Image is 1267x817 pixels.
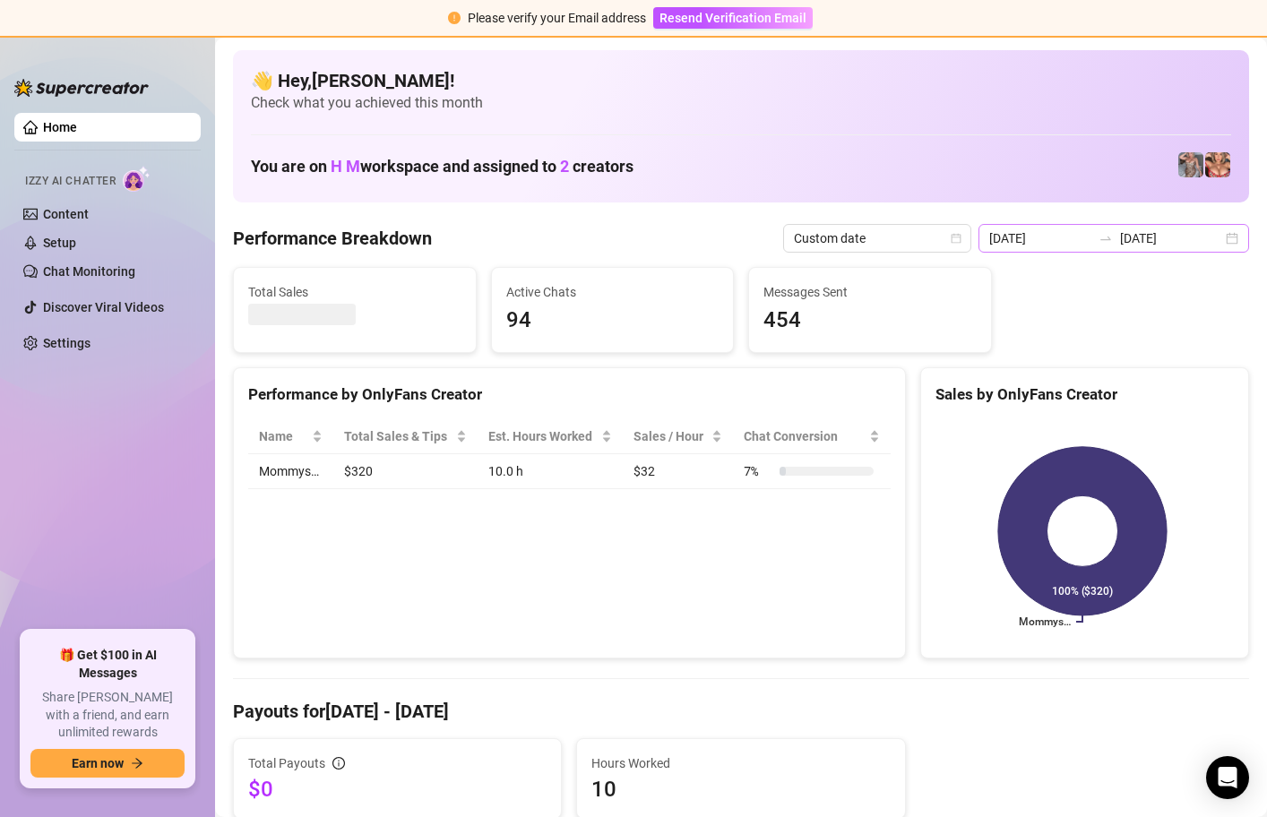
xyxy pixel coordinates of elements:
span: $0 [248,775,547,804]
div: Performance by OnlyFans Creator [248,383,891,407]
th: Sales / Hour [623,419,733,454]
img: pennylondon [1205,152,1230,177]
span: swap-right [1099,231,1113,245]
span: Custom date [794,225,961,252]
span: Earn now [72,756,124,770]
a: Settings [43,336,90,350]
span: Check what you achieved this month [251,93,1231,113]
div: Est. Hours Worked [488,426,598,446]
span: exclamation-circle [448,12,461,24]
th: Total Sales & Tips [333,419,478,454]
img: pennylondonvip [1178,152,1203,177]
button: Resend Verification Email [653,7,813,29]
td: Mommys… [248,454,333,489]
span: H M [331,157,360,176]
input: Start date [989,228,1091,248]
span: info-circle [332,757,345,770]
h4: 👋 Hey, [PERSON_NAME] ! [251,68,1231,93]
span: Messages Sent [763,282,977,302]
th: Chat Conversion [733,419,891,454]
span: to [1099,231,1113,245]
span: 2 [560,157,569,176]
span: Resend Verification Email [659,11,806,25]
h4: Performance Breakdown [233,226,432,251]
text: Mommys… [1019,615,1071,628]
span: arrow-right [131,757,143,770]
td: $32 [623,454,733,489]
span: Total Sales [248,282,461,302]
h4: Payouts for [DATE] - [DATE] [233,699,1249,724]
span: Chat Conversion [744,426,866,446]
span: Total Sales & Tips [344,426,452,446]
h1: You are on workspace and assigned to creators [251,157,633,176]
a: Discover Viral Videos [43,300,164,314]
span: Izzy AI Chatter [25,173,116,190]
span: 🎁 Get $100 in AI Messages [30,647,185,682]
a: Home [43,120,77,134]
span: Share [PERSON_NAME] with a friend, and earn unlimited rewards [30,689,185,742]
span: 454 [763,304,977,338]
input: End date [1120,228,1222,248]
span: 94 [506,304,720,338]
th: Name [248,419,333,454]
a: Content [43,207,89,221]
div: Sales by OnlyFans Creator [935,383,1234,407]
span: 10 [591,775,890,804]
a: Chat Monitoring [43,264,135,279]
span: Total Payouts [248,753,325,773]
span: Hours Worked [591,753,890,773]
img: AI Chatter [123,166,151,192]
button: Earn nowarrow-right [30,749,185,778]
td: $320 [333,454,478,489]
img: logo-BBDzfeDw.svg [14,79,149,97]
div: Open Intercom Messenger [1206,756,1249,799]
td: 10.0 h [478,454,623,489]
span: calendar [951,233,961,244]
a: Setup [43,236,76,250]
span: Name [259,426,308,446]
div: Please verify your Email address [468,8,646,28]
span: 7 % [744,461,772,481]
span: Active Chats [506,282,720,302]
span: Sales / Hour [633,426,708,446]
